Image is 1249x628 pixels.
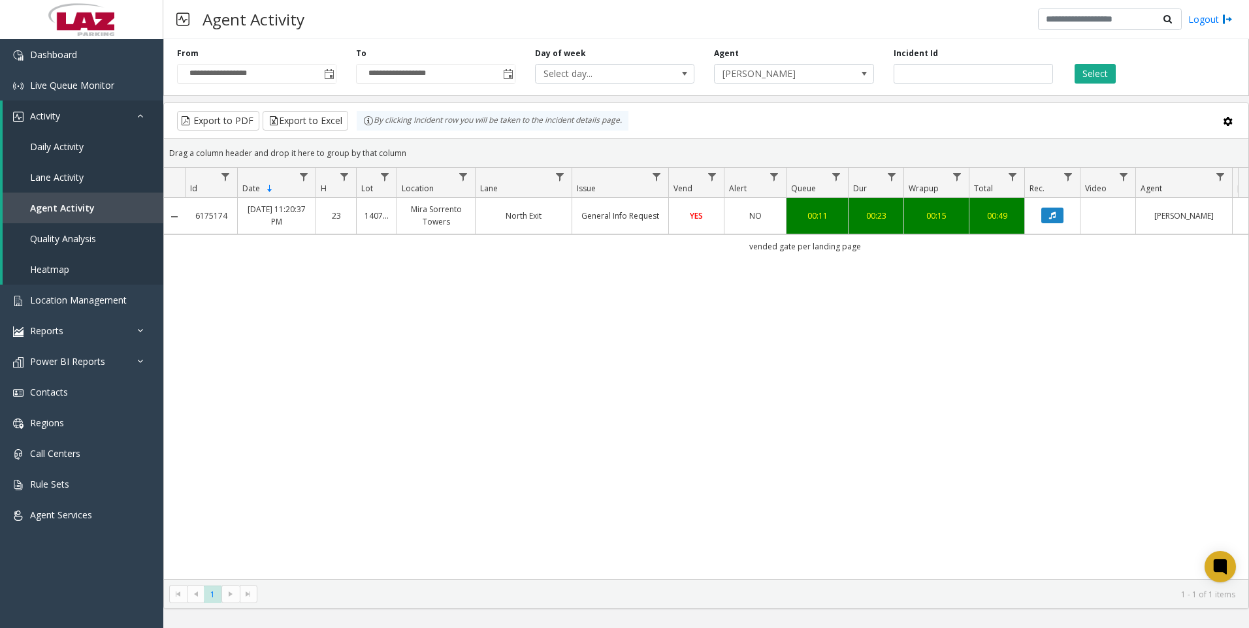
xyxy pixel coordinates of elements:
span: Queue [791,183,816,194]
a: 00:11 [794,210,840,222]
span: Heatmap [30,263,69,275]
a: Daily Activity [3,131,163,162]
a: Heatmap [3,254,163,285]
img: 'icon' [13,326,24,337]
span: Power BI Reports [30,355,105,368]
kendo-pager-info: 1 - 1 of 1 items [265,589,1235,600]
span: Rec. [1030,183,1045,194]
a: Mira Sorrento Towers [405,203,467,228]
div: Drag a column header and drop it here to group by that column [164,142,1248,165]
a: 00:49 [977,210,1016,222]
a: Lane Activity [3,162,163,193]
h3: Agent Activity [196,3,311,35]
a: Rec. Filter Menu [1060,168,1077,185]
span: Call Centers [30,447,80,460]
label: From [177,48,199,59]
a: Agent Filter Menu [1212,168,1229,185]
a: Activity [3,101,163,131]
span: Activity [30,110,60,122]
label: Agent [714,48,739,59]
img: infoIcon.svg [363,116,374,126]
img: 'icon' [13,296,24,306]
span: Rule Sets [30,478,69,490]
span: Wrapup [909,183,939,194]
a: 6175174 [193,210,229,222]
span: Dashboard [30,48,77,61]
span: H [321,183,327,194]
a: 00:15 [912,210,961,222]
img: 'icon' [13,81,24,91]
a: Dur Filter Menu [883,168,901,185]
button: Export to PDF [177,111,259,131]
a: YES [677,210,716,222]
span: Agent [1141,183,1162,194]
a: Agent Activity [3,193,163,223]
label: Day of week [535,48,586,59]
a: Lane Filter Menu [551,168,569,185]
a: Issue Filter Menu [648,168,666,185]
span: Issue [577,183,596,194]
img: 'icon' [13,418,24,429]
img: 'icon' [13,510,24,521]
span: Date [242,183,260,194]
span: Reports [30,324,63,337]
span: YES [690,210,703,221]
span: Toggle popup [321,65,336,83]
a: Alert Filter Menu [766,168,783,185]
img: pageIcon [176,3,189,35]
a: Quality Analysis [3,223,163,254]
a: Vend Filter Menu [704,168,721,185]
span: Toggle popup [500,65,515,83]
span: Vend [673,183,692,194]
span: Alert [729,183,747,194]
a: NO [732,210,778,222]
a: Date Filter Menu [295,168,313,185]
div: Data table [164,168,1248,579]
img: logout [1222,12,1233,26]
a: Total Filter Menu [1004,168,1022,185]
span: Sortable [265,183,275,194]
a: [DATE] 11:20:37 PM [246,203,308,228]
a: General Info Request [580,210,660,222]
img: 'icon' [13,50,24,61]
a: Queue Filter Menu [828,168,845,185]
span: [PERSON_NAME] [715,65,841,83]
a: Video Filter Menu [1115,168,1133,185]
span: Lane [480,183,498,194]
button: Export to Excel [263,111,348,131]
a: H Filter Menu [336,168,353,185]
a: [PERSON_NAME] [1144,210,1224,222]
a: Collapse Details [164,212,185,222]
span: Agent Services [30,509,92,521]
a: 23 [324,210,348,222]
img: 'icon' [13,480,24,490]
span: Total [974,183,993,194]
span: Dur [853,183,867,194]
a: North Exit [483,210,564,222]
span: Location [402,183,434,194]
img: 'icon' [13,112,24,122]
span: Location Management [30,294,127,306]
a: 140745 [365,210,389,222]
span: Lane Activity [30,171,84,183]
span: Regions [30,416,64,429]
span: Live Queue Monitor [30,79,114,91]
span: Quality Analysis [30,232,96,245]
span: Contacts [30,386,68,398]
span: Agent Activity [30,202,95,214]
img: 'icon' [13,357,24,368]
a: Logout [1188,12,1233,26]
span: Select day... [536,65,662,83]
img: 'icon' [13,388,24,398]
span: Video [1085,183,1107,194]
span: Id [190,183,197,194]
label: To [356,48,366,59]
span: Lot [361,183,373,194]
span: Page 1 [204,586,221,603]
a: 00:23 [856,210,896,222]
a: Lot Filter Menu [376,168,394,185]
